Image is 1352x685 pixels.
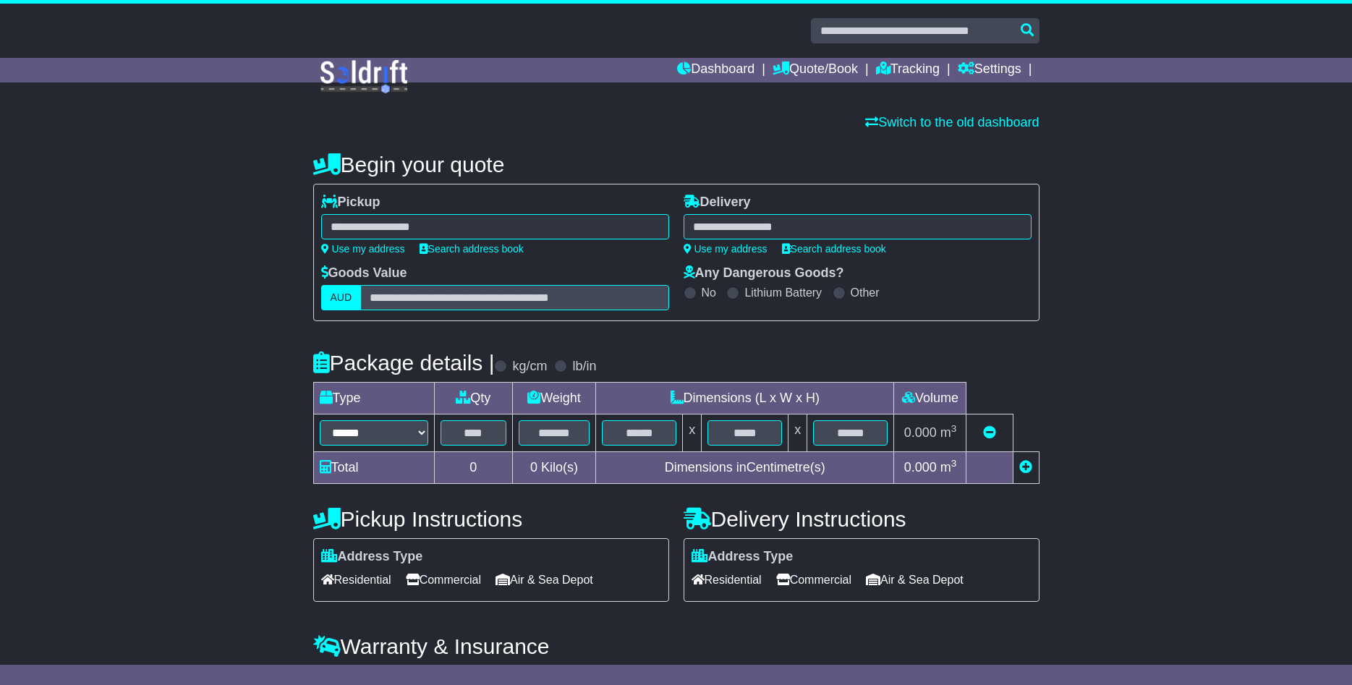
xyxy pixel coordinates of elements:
[788,414,807,452] td: x
[530,460,537,475] span: 0
[684,507,1039,531] h4: Delivery Instructions
[434,452,512,484] td: 0
[684,243,768,255] a: Use my address
[773,58,858,82] a: Quote/Book
[572,359,596,375] label: lb/in
[420,243,524,255] a: Search address book
[313,351,495,375] h4: Package details |
[782,243,886,255] a: Search address book
[313,452,434,484] td: Total
[958,58,1021,82] a: Settings
[983,425,996,440] a: Remove this item
[684,195,751,210] label: Delivery
[692,549,794,565] label: Address Type
[865,115,1039,129] a: Switch to the old dashboard
[866,569,964,591] span: Air & Sea Depot
[904,425,937,440] span: 0.000
[876,58,940,82] a: Tracking
[684,265,844,281] label: Any Dangerous Goods?
[406,569,481,591] span: Commercial
[951,458,957,469] sup: 3
[321,243,405,255] a: Use my address
[904,460,937,475] span: 0.000
[744,286,822,299] label: Lithium Battery
[692,569,762,591] span: Residential
[677,58,754,82] a: Dashboard
[940,460,957,475] span: m
[596,452,894,484] td: Dimensions in Centimetre(s)
[776,569,851,591] span: Commercial
[596,383,894,414] td: Dimensions (L x W x H)
[321,265,407,281] label: Goods Value
[940,425,957,440] span: m
[512,359,547,375] label: kg/cm
[313,507,669,531] h4: Pickup Instructions
[951,423,957,434] sup: 3
[702,286,716,299] label: No
[313,634,1039,658] h4: Warranty & Insurance
[1019,460,1032,475] a: Add new item
[313,383,434,414] td: Type
[321,195,380,210] label: Pickup
[321,549,423,565] label: Address Type
[851,286,880,299] label: Other
[321,569,391,591] span: Residential
[321,285,362,310] label: AUD
[313,153,1039,176] h4: Begin your quote
[894,383,966,414] td: Volume
[512,383,595,414] td: Weight
[434,383,512,414] td: Qty
[496,569,593,591] span: Air & Sea Depot
[683,414,702,452] td: x
[512,452,595,484] td: Kilo(s)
